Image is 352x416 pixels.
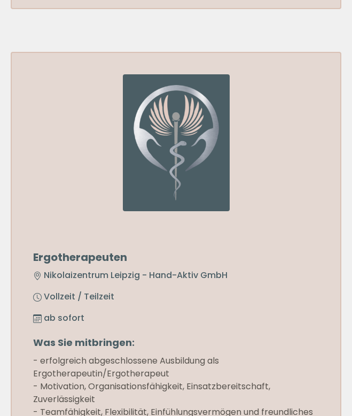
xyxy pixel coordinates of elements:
[33,312,310,325] li: ab sofort
[33,355,319,380] li: - erfolgreich abgeschlossene Ausbildung als Ergotherapeutin/Ergotherapeut
[123,74,230,211] img: Nikolaizentrum Leipzig - Stelle Ergotherapeut Handaktiv
[33,335,319,350] p: Was Sie mitbringen:
[33,380,319,406] li: - Motivation, Organisationsfähigkeit, Einsatzbereitschaft, Zuverlässigkeit
[33,250,319,265] h5: Ergotherapeuten
[33,290,310,303] li: Vollzeit / Teilzeit
[33,269,310,282] li: Nikolaizentrum Leipzig - Hand-Aktiv GmbH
